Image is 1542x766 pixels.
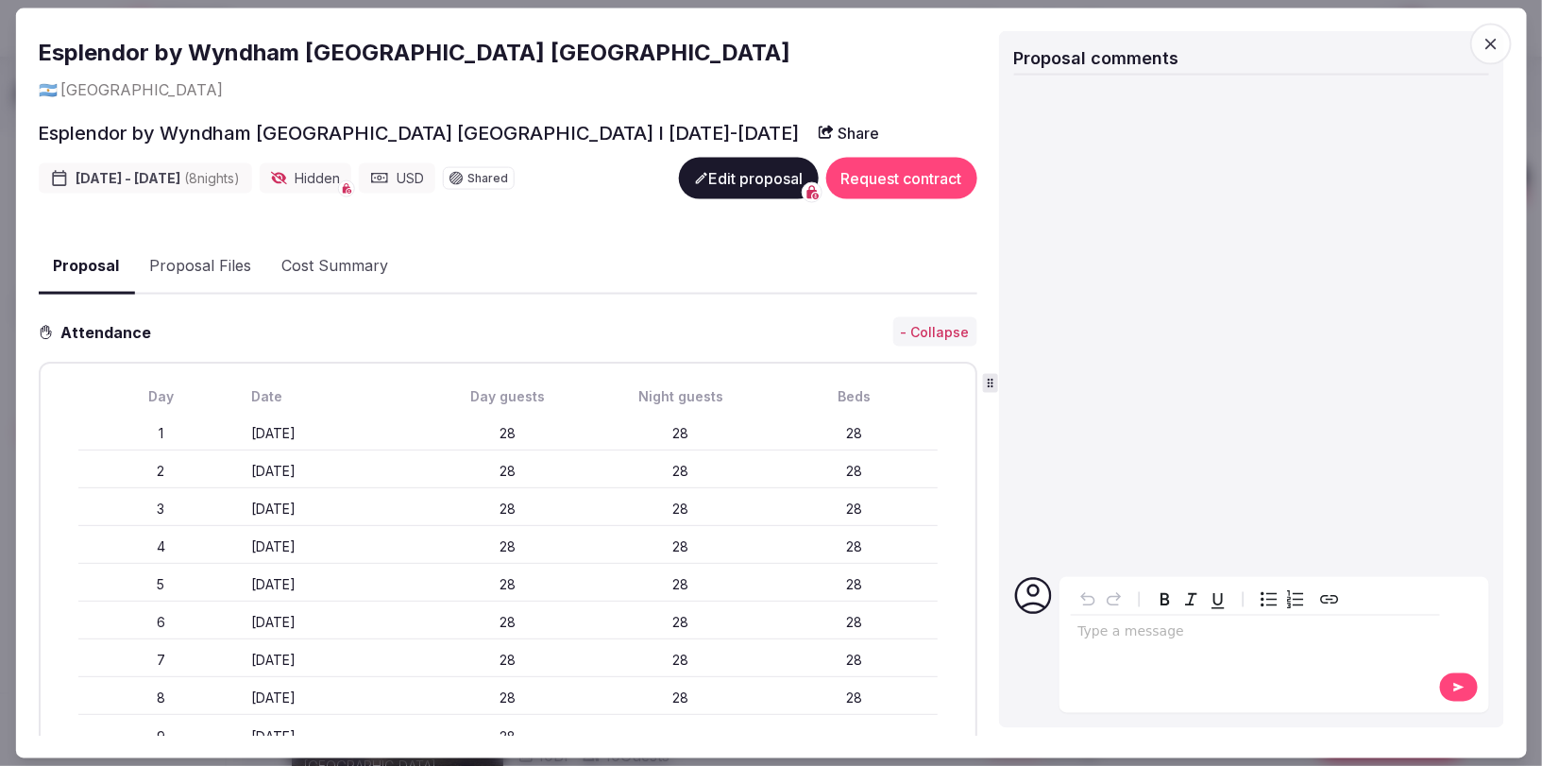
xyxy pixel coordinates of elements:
div: [DATE] [251,689,417,707]
div: 28 [771,651,938,670]
span: ( 8 night s ) [184,170,240,186]
div: Night guests [598,386,764,405]
div: Day [77,386,244,405]
div: 4 [77,537,244,556]
button: Share [806,115,890,149]
div: 28 [425,651,591,670]
button: Cost Summary [266,239,403,294]
div: [DATE] [251,575,417,594]
a: Esplendor by Wyndham [GEOGRAPHIC_DATA] [GEOGRAPHIC_DATA] [38,36,790,68]
span: 🇦🇷 [38,80,57,99]
div: 28 [771,575,938,594]
div: 28 [425,462,591,481]
div: [DATE] [251,424,417,443]
div: 28 [425,500,591,519]
div: 9 [77,726,244,745]
h2: Esplendor by Wyndham [GEOGRAPHIC_DATA] [GEOGRAPHIC_DATA] I [DATE]-[DATE] [38,119,799,145]
div: 5 [77,575,244,594]
div: 28 [771,689,938,707]
button: Bulleted list [1255,587,1281,613]
button: Underline [1204,587,1230,613]
div: 28 [425,726,591,745]
span: [DATE] - [DATE] [76,169,240,188]
div: 28 [598,651,764,670]
div: Date [251,386,417,405]
div: 28 [598,613,764,632]
button: Request contract [825,157,976,198]
span: Proposal comments [1013,47,1178,67]
div: 28 [598,500,764,519]
div: 28 [771,424,938,443]
div: 28 [771,462,938,481]
div: 28 [425,613,591,632]
button: Italic [1178,587,1204,613]
div: 28 [598,462,764,481]
div: 28 [598,537,764,556]
button: Proposal Files [134,239,266,294]
span: [GEOGRAPHIC_DATA] [60,79,223,100]
div: 28 [425,689,591,707]
div: 28 [598,424,764,443]
div: [DATE] [251,500,417,519]
span: Shared [467,172,508,183]
div: Beds [771,386,938,405]
div: 7 [77,651,244,670]
div: 6 [77,613,244,632]
div: Day guests [425,386,591,405]
div: 28 [598,575,764,594]
div: 2 [77,462,244,481]
div: 28 [771,613,938,632]
button: 🇦🇷 [38,79,57,100]
div: [DATE] [251,462,417,481]
div: toggle group [1255,587,1308,613]
div: 1 [77,424,244,443]
div: [DATE] [251,726,417,745]
div: 28 [771,500,938,519]
div: 28 [771,537,938,556]
div: [DATE] [251,613,417,632]
button: Proposal [38,238,134,294]
div: [DATE] [251,651,417,670]
div: USD [359,162,435,193]
div: 28 [598,689,764,707]
div: 28 [425,537,591,556]
button: Numbered list [1281,587,1308,613]
div: 28 [425,575,591,594]
button: Edit proposal [678,157,818,198]
button: Bold [1151,587,1178,613]
div: 3 [77,500,244,519]
button: Create link [1315,587,1342,613]
div: 8 [77,689,244,707]
button: - Collapse [892,316,976,347]
h3: Attendance [53,320,166,343]
div: 28 [425,424,591,443]
div: editable markdown [1070,616,1439,654]
div: [DATE] [251,537,417,556]
div: Hidden [259,163,351,194]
